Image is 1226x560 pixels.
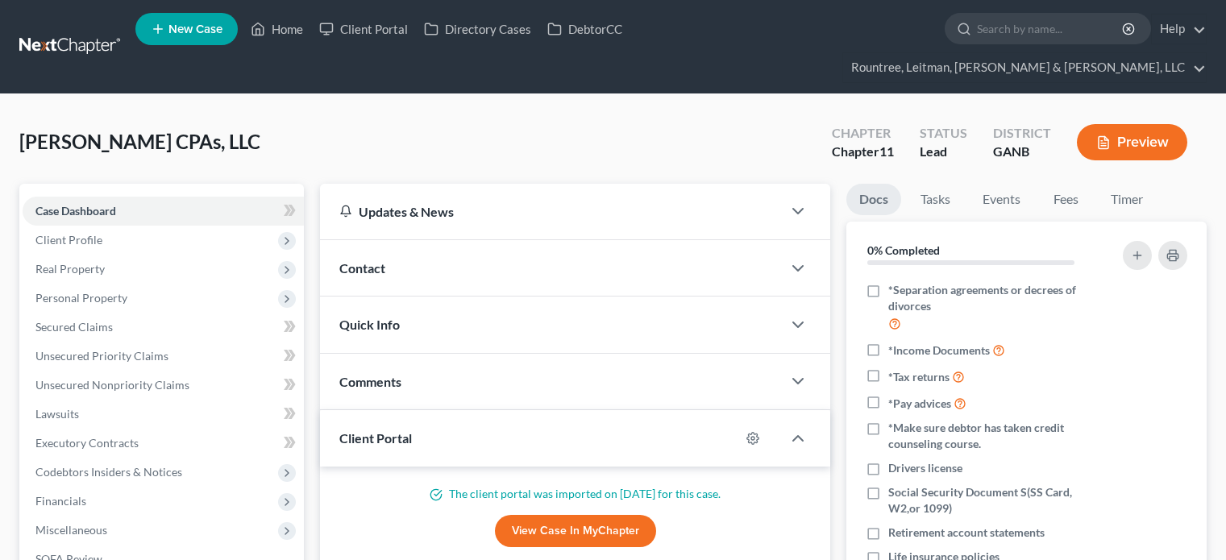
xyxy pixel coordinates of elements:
[1077,124,1187,160] button: Preview
[35,204,116,218] span: Case Dashboard
[243,15,311,44] a: Home
[23,400,304,429] a: Lawsuits
[23,197,304,226] a: Case Dashboard
[888,396,951,412] span: *Pay advices
[339,260,385,276] span: Contact
[970,184,1033,215] a: Events
[35,465,182,479] span: Codebtors Insiders & Notices
[495,515,656,547] a: View Case in MyChapter
[23,371,304,400] a: Unsecured Nonpriority Claims
[339,430,412,446] span: Client Portal
[416,15,539,44] a: Directory Cases
[920,124,967,143] div: Status
[888,342,990,359] span: *Income Documents
[1040,184,1091,215] a: Fees
[35,349,168,363] span: Unsecured Priority Claims
[993,143,1051,161] div: GANB
[168,23,222,35] span: New Case
[1098,184,1156,215] a: Timer
[888,484,1103,516] span: Social Security Document S(SS Card, W2,or 1099)
[339,486,811,502] p: The client portal was imported on [DATE] for this case.
[35,436,139,450] span: Executory Contracts
[35,494,86,508] span: Financials
[311,15,416,44] a: Client Portal
[23,429,304,458] a: Executory Contracts
[832,124,894,143] div: Chapter
[843,53,1206,82] a: Rountree, Leitman, [PERSON_NAME] & [PERSON_NAME], LLC
[23,342,304,371] a: Unsecured Priority Claims
[832,143,894,161] div: Chapter
[339,203,763,220] div: Updates & News
[879,143,894,159] span: 11
[867,243,940,257] strong: 0% Completed
[35,523,107,537] span: Miscellaneous
[977,14,1124,44] input: Search by name...
[539,15,630,44] a: DebtorCC
[888,460,962,476] span: Drivers license
[846,184,901,215] a: Docs
[339,374,401,389] span: Comments
[908,184,963,215] a: Tasks
[35,407,79,421] span: Lawsuits
[35,262,105,276] span: Real Property
[35,233,102,247] span: Client Profile
[888,282,1103,314] span: *Separation agreements or decrees of divorces
[23,313,304,342] a: Secured Claims
[888,420,1103,452] span: *Make sure debtor has taken credit counseling course.
[920,143,967,161] div: Lead
[339,317,400,332] span: Quick Info
[888,525,1045,541] span: Retirement account statements
[35,320,113,334] span: Secured Claims
[1152,15,1206,44] a: Help
[993,124,1051,143] div: District
[35,291,127,305] span: Personal Property
[19,130,260,153] span: [PERSON_NAME] CPAs, LLC
[35,378,189,392] span: Unsecured Nonpriority Claims
[888,369,950,385] span: *Tax returns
